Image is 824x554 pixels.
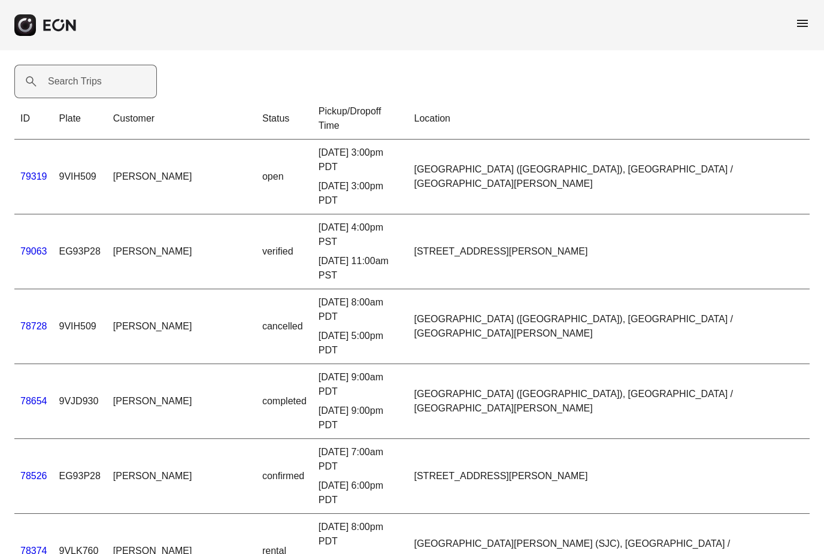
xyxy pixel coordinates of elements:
td: verified [256,214,313,289]
a: 79319 [20,171,47,181]
a: 78728 [20,321,47,331]
td: [PERSON_NAME] [107,364,256,439]
td: EG93P28 [53,214,107,289]
div: [DATE] 9:00am PDT [319,370,402,399]
div: [DATE] 5:00pm PDT [319,329,402,358]
td: [PERSON_NAME] [107,439,256,514]
td: [GEOGRAPHIC_DATA] ([GEOGRAPHIC_DATA]), [GEOGRAPHIC_DATA] / [GEOGRAPHIC_DATA][PERSON_NAME] [408,289,810,364]
th: Location [408,98,810,140]
a: 78654 [20,396,47,406]
div: [DATE] 8:00pm PDT [319,520,402,549]
td: [GEOGRAPHIC_DATA] ([GEOGRAPHIC_DATA]), [GEOGRAPHIC_DATA] / [GEOGRAPHIC_DATA][PERSON_NAME] [408,140,810,214]
td: [PERSON_NAME] [107,140,256,214]
td: open [256,140,313,214]
label: Search Trips [48,74,102,89]
div: [DATE] 7:00am PDT [319,445,402,474]
td: [GEOGRAPHIC_DATA] ([GEOGRAPHIC_DATA]), [GEOGRAPHIC_DATA] / [GEOGRAPHIC_DATA][PERSON_NAME] [408,364,810,439]
td: [STREET_ADDRESS][PERSON_NAME] [408,214,810,289]
th: Plate [53,98,107,140]
div: [DATE] 11:00am PST [319,254,402,283]
td: confirmed [256,439,313,514]
div: [DATE] 8:00am PDT [319,295,402,324]
div: [DATE] 3:00pm PDT [319,146,402,174]
td: 9VJD930 [53,364,107,439]
td: EG93P28 [53,439,107,514]
th: Status [256,98,313,140]
td: completed [256,364,313,439]
td: [PERSON_NAME] [107,214,256,289]
div: [DATE] 9:00pm PDT [319,404,402,432]
td: [STREET_ADDRESS][PERSON_NAME] [408,439,810,514]
a: 78526 [20,471,47,481]
a: 79063 [20,246,47,256]
td: [PERSON_NAME] [107,289,256,364]
th: Pickup/Dropoff Time [313,98,408,140]
td: cancelled [256,289,313,364]
span: menu [795,16,810,31]
th: ID [14,98,53,140]
div: [DATE] 3:00pm PDT [319,179,402,208]
div: [DATE] 6:00pm PDT [319,479,402,507]
div: [DATE] 4:00pm PST [319,220,402,249]
td: 9VIH509 [53,140,107,214]
th: Customer [107,98,256,140]
td: 9VIH509 [53,289,107,364]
